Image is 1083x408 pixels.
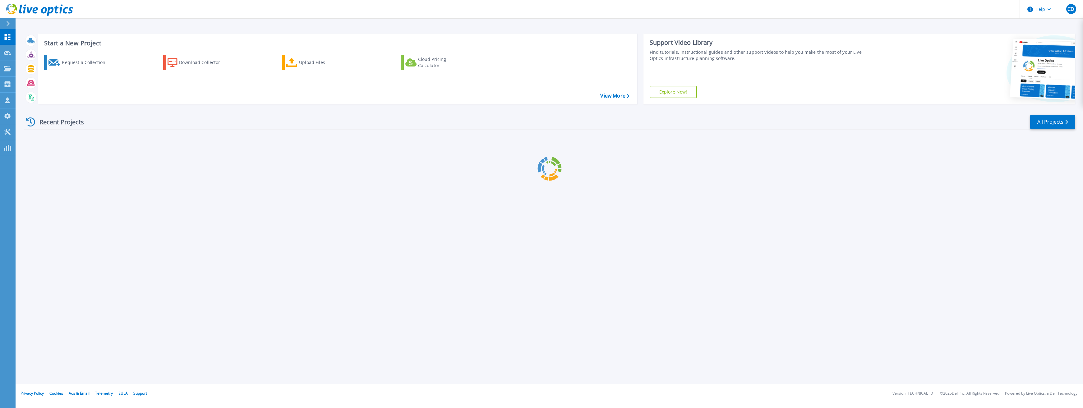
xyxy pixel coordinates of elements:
[118,391,128,396] a: EULA
[95,391,113,396] a: Telemetry
[600,93,629,99] a: View More
[69,391,90,396] a: Ads & Email
[133,391,147,396] a: Support
[650,39,875,47] div: Support Video Library
[44,40,629,47] h3: Start a New Project
[401,55,470,70] a: Cloud Pricing Calculator
[1030,115,1075,129] a: All Projects
[650,49,875,62] div: Find tutorials, instructional guides and other support videos to help you make the most of your L...
[1067,7,1074,11] span: CD
[418,56,468,69] div: Cloud Pricing Calculator
[1005,392,1077,396] li: Powered by Live Optics, a Dell Technology
[24,114,92,130] div: Recent Projects
[892,392,934,396] li: Version: [TECHNICAL_ID]
[299,56,349,69] div: Upload Files
[21,391,44,396] a: Privacy Policy
[44,55,113,70] a: Request a Collection
[49,391,63,396] a: Cookies
[62,56,112,69] div: Request a Collection
[650,86,697,98] a: Explore Now!
[940,392,999,396] li: © 2025 Dell Inc. All Rights Reserved
[282,55,351,70] a: Upload Files
[179,56,229,69] div: Download Collector
[163,55,233,70] a: Download Collector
